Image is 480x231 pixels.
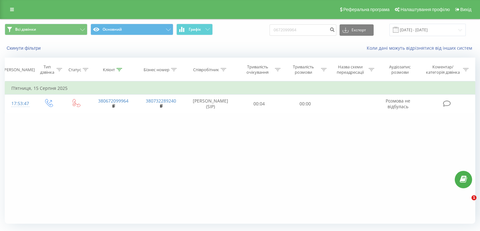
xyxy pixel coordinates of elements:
input: Пошук за номером [270,24,336,36]
div: Клієнт [103,67,115,72]
div: Аудіозапис розмови [382,64,418,75]
span: Вихід [460,7,471,12]
td: 00:04 [236,95,282,113]
span: Всі дзвінки [15,27,36,32]
button: Всі дзвінки [5,24,87,35]
button: Основний [91,24,173,35]
span: Реферальна програма [343,7,390,12]
span: Графік [189,27,201,32]
div: [PERSON_NAME] [3,67,35,72]
td: [PERSON_NAME] (SIP) [185,95,236,113]
a: 380672099964 [98,98,128,104]
div: Співробітник [193,67,219,72]
div: Тип дзвінка [40,64,55,75]
a: 380732289240 [146,98,176,104]
div: Назва схеми переадресації [334,64,367,75]
div: 17:53:47 [11,97,28,110]
span: Налаштування профілю [400,7,450,12]
div: Бізнес номер [144,67,169,72]
td: 00:00 [282,95,328,113]
a: Коли дані можуть відрізнятися вiд інших систем [367,45,475,51]
button: Графік [176,24,213,35]
td: П’ятниця, 15 Серпня 2025 [5,82,475,95]
span: 1 [471,195,477,200]
button: Скинути фільтри [5,45,44,51]
div: Статус [68,67,81,72]
div: Коментар/категорія дзвінка [424,64,461,75]
button: Експорт [340,24,374,36]
span: Розмова не відбулась [386,98,410,109]
div: Тривалість розмови [288,64,319,75]
iframe: Intercom live chat [459,195,474,210]
div: Тривалість очікування [242,64,274,75]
